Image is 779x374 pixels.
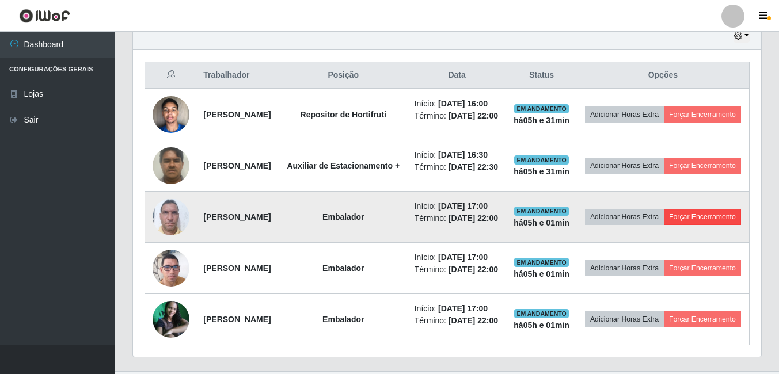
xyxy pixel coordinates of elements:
strong: [PERSON_NAME] [203,110,271,119]
img: 1701260626656.jpeg [153,90,189,139]
time: [DATE] 17:00 [438,304,488,313]
li: Término: [415,212,500,224]
li: Início: [415,200,500,212]
li: Início: [415,303,500,315]
time: [DATE] 22:00 [449,213,498,223]
img: 1737916815457.jpeg [153,235,189,301]
button: Forçar Encerramento [664,158,741,174]
button: Adicionar Horas Extra [585,106,664,123]
time: [DATE] 22:00 [449,111,498,120]
button: Adicionar Horas Extra [585,158,664,174]
li: Término: [415,264,500,276]
button: Forçar Encerramento [664,311,741,327]
strong: [PERSON_NAME] [203,264,271,273]
img: 1743109633482.jpeg [153,301,189,338]
strong: há 05 h e 01 min [514,218,569,227]
strong: há 05 h e 01 min [514,269,569,278]
button: Adicionar Horas Extra [585,311,664,327]
button: Forçar Encerramento [664,106,741,123]
strong: Repositor de Hortifruti [301,110,386,119]
strong: Embalador [322,212,364,222]
strong: [PERSON_NAME] [203,212,271,222]
span: EM ANDAMENTO [514,155,569,165]
th: Trabalhador [196,62,279,89]
li: Término: [415,110,500,122]
strong: há 05 h e 01 min [514,320,569,330]
time: [DATE] 22:00 [449,265,498,274]
time: [DATE] 16:30 [438,150,488,159]
li: Início: [415,251,500,264]
span: EM ANDAMENTO [514,104,569,113]
time: [DATE] 22:00 [449,316,498,325]
strong: [PERSON_NAME] [203,161,271,170]
span: EM ANDAMENTO [514,258,569,267]
button: Forçar Encerramento [664,260,741,276]
strong: Embalador [322,264,364,273]
strong: [PERSON_NAME] [203,315,271,324]
th: Data [408,62,507,89]
li: Término: [415,161,500,173]
th: Posição [279,62,408,89]
strong: Embalador [322,315,364,324]
button: Adicionar Horas Extra [585,209,664,225]
button: Forçar Encerramento [664,209,741,225]
time: [DATE] 22:30 [449,162,498,171]
th: Opções [577,62,750,89]
time: [DATE] 17:00 [438,201,488,211]
img: CoreUI Logo [19,9,70,23]
span: EM ANDAMENTO [514,309,569,318]
button: Adicionar Horas Extra [585,260,664,276]
img: 1752587880902.jpeg [153,141,189,190]
time: [DATE] 16:00 [438,99,488,108]
time: [DATE] 17:00 [438,253,488,262]
li: Início: [415,149,500,161]
img: 1737508100769.jpeg [153,192,189,241]
strong: há 05 h e 31 min [514,116,569,125]
strong: Auxiliar de Estacionamento + [287,161,400,170]
span: EM ANDAMENTO [514,207,569,216]
li: Início: [415,98,500,110]
li: Término: [415,315,500,327]
strong: há 05 h e 31 min [514,167,569,176]
th: Status [506,62,576,89]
